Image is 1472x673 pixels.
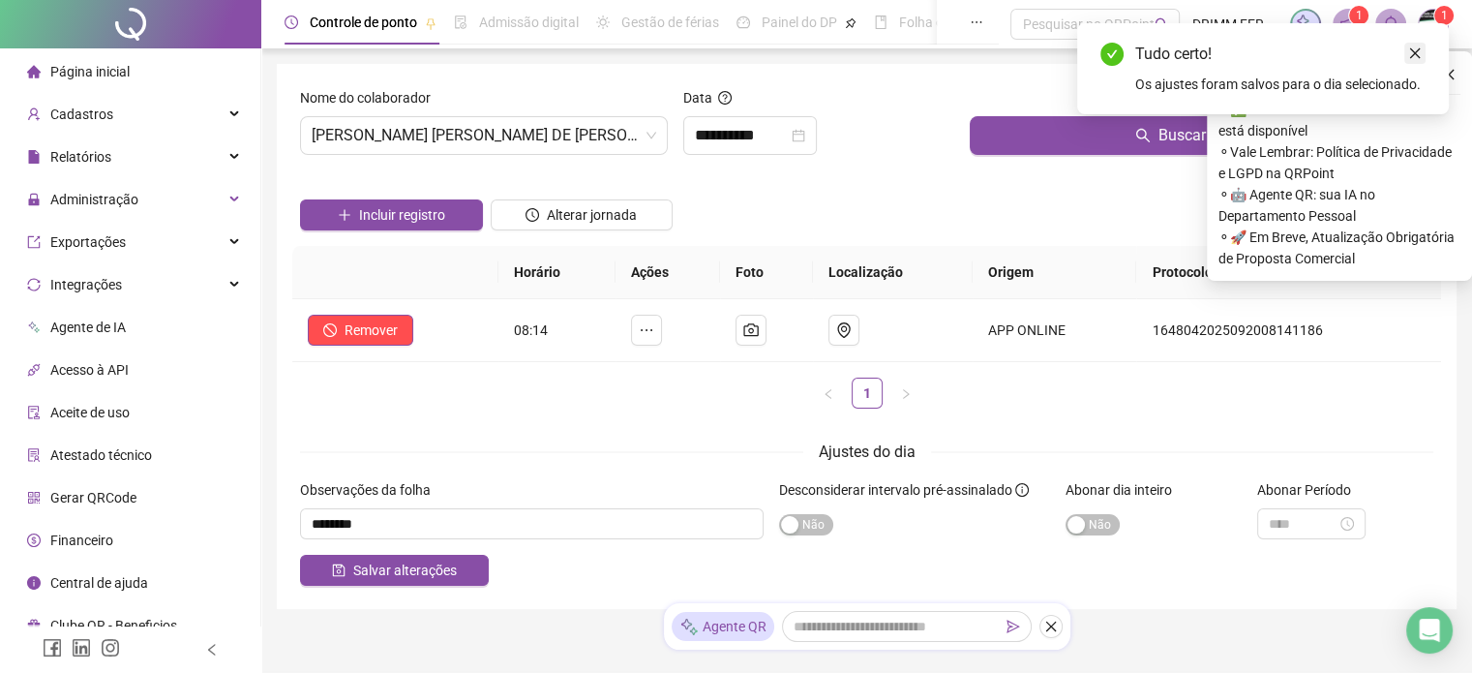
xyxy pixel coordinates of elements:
span: Data [683,90,712,106]
label: Abonar dia inteiro [1066,479,1185,501]
span: dashboard [736,15,750,29]
span: ⚬ 🤖 Agente QR: sua IA no Departamento Pessoal [1218,184,1460,227]
button: Alterar jornada [491,199,674,230]
span: audit [27,406,41,419]
span: 08:14 [514,322,548,338]
li: Próxima página [890,378,921,409]
span: right [900,388,912,400]
button: Remover [308,315,413,346]
span: close [1408,46,1422,60]
span: send [1006,620,1020,633]
span: file-done [454,15,467,29]
span: gift [27,619,41,632]
sup: Atualize o seu contato no menu Meus Dados [1434,6,1454,25]
sup: 1 [1349,6,1368,25]
span: Aceite de uso [50,405,130,420]
span: search [1135,128,1151,143]
span: solution [27,448,41,462]
span: book [874,15,887,29]
button: Salvar alterações [300,555,489,586]
span: Financeiro [50,533,113,548]
span: close [1442,68,1456,81]
span: search [1155,17,1169,32]
li: 1 [852,378,883,409]
span: check-circle [1100,43,1124,66]
img: sparkle-icon.fc2bf0ac1784a2077858766a79e2daf3.svg [1295,14,1316,35]
span: sun [596,15,610,29]
span: clock-circle [285,15,298,29]
span: linkedin [72,638,91,658]
span: Central de ajuda [50,575,148,591]
label: Nome do colaborador [300,87,443,108]
div: Open Intercom Messenger [1406,607,1453,654]
span: Folha de pagamento [899,15,1023,30]
img: 73 [1419,10,1448,39]
span: clock-circle [526,208,539,222]
span: lock [27,193,41,206]
span: Alterar jornada [547,204,637,226]
span: Exportações [50,234,126,250]
div: Tudo certo! [1135,43,1426,66]
span: info-circle [1015,483,1029,497]
span: Ajustes do dia [819,443,916,461]
span: bell [1382,15,1399,33]
div: Os ajustes foram salvos para o dia selecionado. [1135,74,1426,95]
th: Localização [813,246,973,299]
span: api [27,363,41,377]
span: save [332,564,345,577]
span: pushpin [845,17,856,29]
th: Foto [720,246,814,299]
span: Relatórios [50,149,111,165]
button: left [813,378,844,409]
span: dollar [27,534,41,547]
span: Atestado técnico [50,447,152,463]
a: Close [1404,43,1426,64]
span: left [823,388,834,400]
span: DRIMM FERRAMENTAS [1191,14,1278,35]
span: Gestão de férias [621,15,719,30]
th: Horário [498,246,616,299]
span: plus [338,208,351,222]
span: Agente de IA [50,320,126,335]
button: Buscar registros [970,116,1433,155]
span: sync [27,278,41,291]
span: ⚬ 🚀 Em Breve, Atualização Obrigatória de Proposta Comercial [1218,227,1460,269]
label: Abonar Período [1257,479,1364,501]
a: 1 [853,379,882,408]
span: Acesso à API [50,362,129,378]
span: Remover [345,320,398,341]
span: Cadastros [50,107,113,122]
a: Alterar jornada [491,209,674,225]
span: 1 [1441,9,1448,22]
span: question-circle [718,91,732,105]
span: Integrações [50,277,122,292]
span: IGOR DANIEL SANTANA DE JESUS [312,117,656,154]
span: Controle de ponto [310,15,417,30]
span: qrcode [27,491,41,505]
span: ellipsis [970,15,983,29]
span: camera [743,322,759,338]
span: file [27,150,41,164]
td: 1648042025092008141186 [1136,299,1441,362]
th: Protocolo [1136,246,1441,299]
span: Clube QR - Beneficios [50,618,177,633]
th: Ações [616,246,719,299]
th: Origem [973,246,1136,299]
li: Página anterior [813,378,844,409]
span: Admissão digital [479,15,579,30]
div: Agente QR [672,612,774,641]
span: 1 [1356,9,1363,22]
span: facebook [43,638,62,658]
span: Desconsiderar intervalo pré-assinalado [779,482,1012,498]
span: Incluir registro [359,204,445,226]
span: user-add [27,107,41,121]
span: export [27,235,41,249]
button: Incluir registro [300,199,483,230]
span: Buscar registros [1158,124,1269,147]
span: left [205,643,219,657]
span: Página inicial [50,64,130,79]
span: Administração [50,192,138,207]
span: pushpin [425,17,436,29]
span: stop [323,323,337,337]
span: Salvar alterações [353,560,457,581]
